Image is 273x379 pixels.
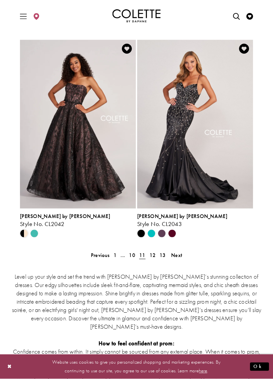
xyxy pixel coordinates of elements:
[139,252,145,259] span: 11
[113,9,161,23] img: Colette by Daphne
[137,213,253,227] div: Colette by Daphne Style No. CL2043
[119,250,127,260] a: ...
[112,250,119,260] a: 1
[171,252,182,259] span: Next
[20,213,136,227] div: Colette by Daphne Style No. CL2042
[129,252,135,259] span: 10
[120,42,134,56] a: Add to Wishlist
[127,250,137,260] a: 10
[91,252,110,259] span: Previous
[113,9,161,23] a: Colette by Daphne Homepage
[89,250,112,260] a: Prev Page
[4,361,15,373] button: Close Dialog
[18,7,28,25] span: Toggle Main Navigation Menu
[20,213,110,220] span: [PERSON_NAME] by [PERSON_NAME]
[137,220,182,228] span: Style No. CL2043
[121,252,125,259] span: ...
[30,229,38,237] i: Turquoise
[137,250,147,260] span: Current page
[149,252,156,259] span: 12
[245,7,255,25] a: Visit Wishlist Page
[169,250,184,260] a: Next Page
[250,363,269,371] button: Submit Dialog
[147,229,155,237] i: Jade
[114,252,117,259] span: 1
[17,5,43,27] div: Header Menu Left. Buttons: Hamburger menu , Store Locator
[99,339,174,347] strong: How to feel confident at prom:
[231,7,241,25] a: Open Search dialog
[12,272,261,331] p: Level up your style and set the trend with [PERSON_NAME] by [PERSON_NAME]’s stunning collection o...
[137,229,145,237] i: Black
[159,252,166,259] span: 13
[147,250,158,260] a: 12
[31,7,41,25] a: Visit Store Locator page
[158,229,166,237] i: Plum
[199,368,207,374] a: here
[20,229,28,237] i: Black/Nude
[48,358,225,376] p: Website uses cookies to give you personalized shopping and marketing experiences. By continuing t...
[20,40,136,208] a: Visit Colette by Daphne Style No. CL2042 Page
[168,229,176,237] i: Burgundy
[137,40,253,208] a: Visit Colette by Daphne Style No. CL2043 Page
[137,213,227,220] span: [PERSON_NAME] by [PERSON_NAME]
[157,250,168,260] a: 13
[230,5,256,27] div: Header Menu. Buttons: Search, Wishlist
[237,42,251,56] a: Add to Wishlist
[20,220,64,228] span: Style No. CL2042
